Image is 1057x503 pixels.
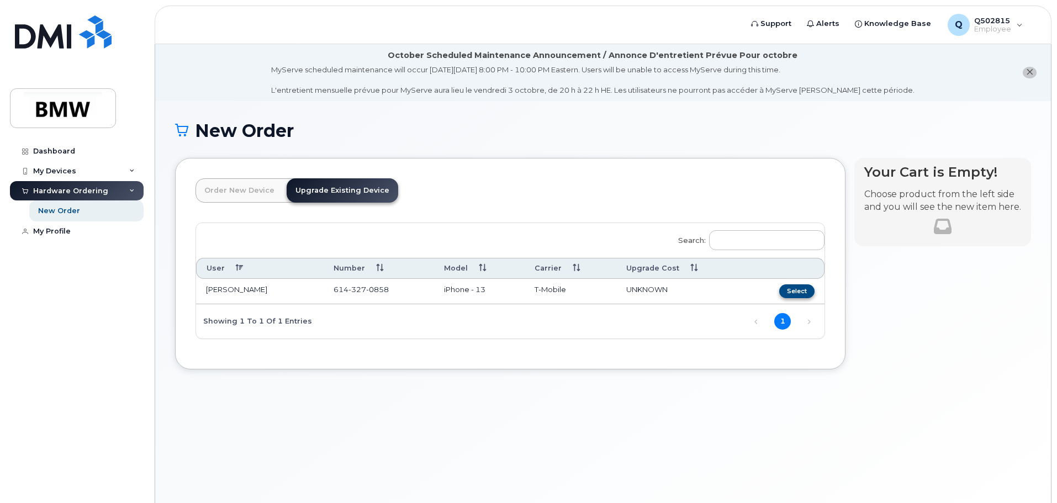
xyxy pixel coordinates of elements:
[779,284,815,298] button: Select
[324,258,434,278] th: Number: activate to sort column ascending
[348,285,366,294] span: 327
[366,285,389,294] span: 0858
[334,285,389,294] span: 614
[196,258,324,278] th: User: activate to sort column descending
[195,178,283,203] a: Order New Device
[1023,67,1037,78] button: close notification
[525,258,616,278] th: Carrier: activate to sort column ascending
[774,313,791,330] a: 1
[616,258,744,278] th: Upgrade Cost: activate to sort column ascending
[287,178,398,203] a: Upgrade Existing Device
[434,258,525,278] th: Model: activate to sort column ascending
[525,279,616,304] td: T-Mobile
[1009,455,1049,495] iframe: Messenger Launcher
[196,279,324,304] td: [PERSON_NAME]
[434,279,525,304] td: iPhone - 13
[864,165,1021,179] h4: Your Cart is Empty!
[175,121,1031,140] h1: New Order
[864,188,1021,214] p: Choose product from the left side and you will see the new item here.
[271,65,915,96] div: MyServe scheduled maintenance will occur [DATE][DATE] 8:00 PM - 10:00 PM Eastern. Users will be u...
[196,311,312,330] div: Showing 1 to 1 of 1 entries
[671,223,825,254] label: Search:
[388,50,797,61] div: October Scheduled Maintenance Announcement / Annonce D'entretient Prévue Pour octobre
[709,230,825,250] input: Search:
[626,285,668,294] span: UNKNOWN
[801,314,817,330] a: Next
[748,314,764,330] a: Previous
